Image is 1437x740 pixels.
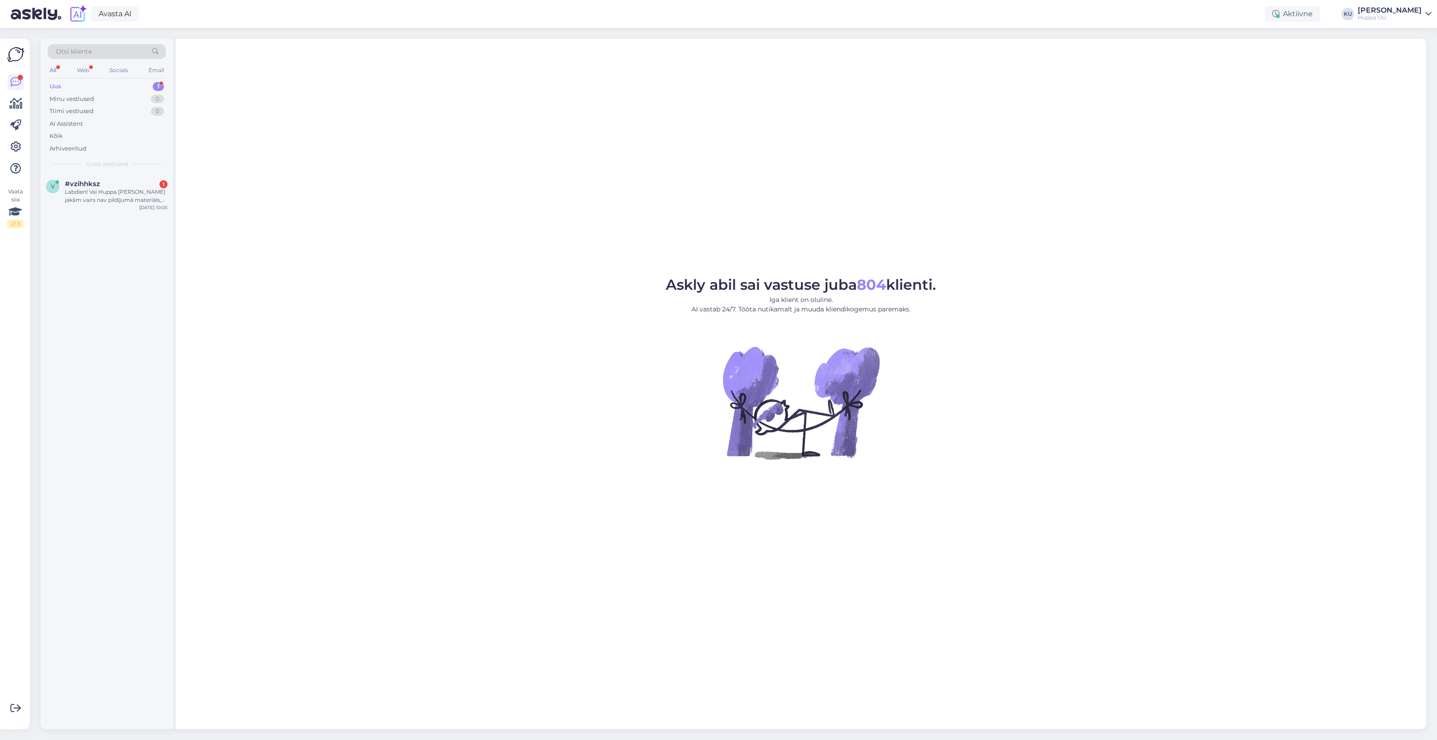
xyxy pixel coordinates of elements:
[7,187,23,228] div: Vaata siia
[153,82,164,91] div: 1
[50,119,83,128] div: AI Assistent
[50,132,63,141] div: Kõik
[50,95,94,104] div: Minu vestlused
[147,64,166,76] div: Email
[56,47,92,56] span: Otsi kliente
[48,64,58,76] div: All
[666,295,936,314] p: Iga klient on oluline. AI vastab 24/7. Tööta nutikamalt ja muuda kliendikogemus paremaks.
[151,107,164,116] div: 0
[1358,14,1422,21] div: Huppa OÜ
[50,82,61,91] div: Uus
[7,220,23,228] div: 2 / 3
[50,107,94,116] div: Tiimi vestlused
[139,204,168,211] div: [DATE] 10:05
[108,64,130,76] div: Socials
[51,183,55,190] span: v
[91,6,139,22] a: Avasta AI
[75,64,91,76] div: Web
[857,276,886,293] b: 804
[7,46,24,63] img: Askly Logo
[1342,8,1354,20] div: KU
[65,188,168,204] div: Labdien! Vai Huppa [PERSON_NAME] jakām vairs nav pildījumā materiāls, kas ir vienā gabalā kā bija...
[86,160,128,168] span: Uued vestlused
[720,321,882,484] img: No Chat active
[1358,7,1432,21] a: [PERSON_NAME]Huppa OÜ
[151,95,164,104] div: 0
[1265,6,1320,22] div: Aktiivne
[50,144,86,153] div: Arhiveeritud
[159,180,168,188] div: 1
[1358,7,1422,14] div: [PERSON_NAME]
[666,276,936,293] span: Askly abil sai vastuse juba klienti.
[68,5,87,23] img: explore-ai
[65,180,100,188] span: #vzihhksz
